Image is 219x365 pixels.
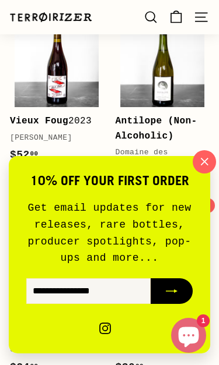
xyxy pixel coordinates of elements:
[151,278,193,304] button: Subscribe
[116,147,203,171] div: Domaine des Grottes
[10,132,97,144] div: [PERSON_NAME]
[168,318,210,356] inbox-online-store-chat: Shopify online store chat
[30,150,39,157] sup: 00
[26,200,193,267] p: Get email updates for new releases, rare bottles, producer spotlights, pop-ups and more...
[10,149,38,161] span: $52
[116,19,210,198] a: Antilope (Non-Alcoholic) Domaine des Grottes
[10,114,97,129] div: 2023
[10,19,104,171] a: Vieux Foug2023[PERSON_NAME]
[116,116,197,141] b: Antilope (Non-Alcoholic)
[10,116,68,126] b: Vieux Foug
[26,173,193,188] div: 10% off your first order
